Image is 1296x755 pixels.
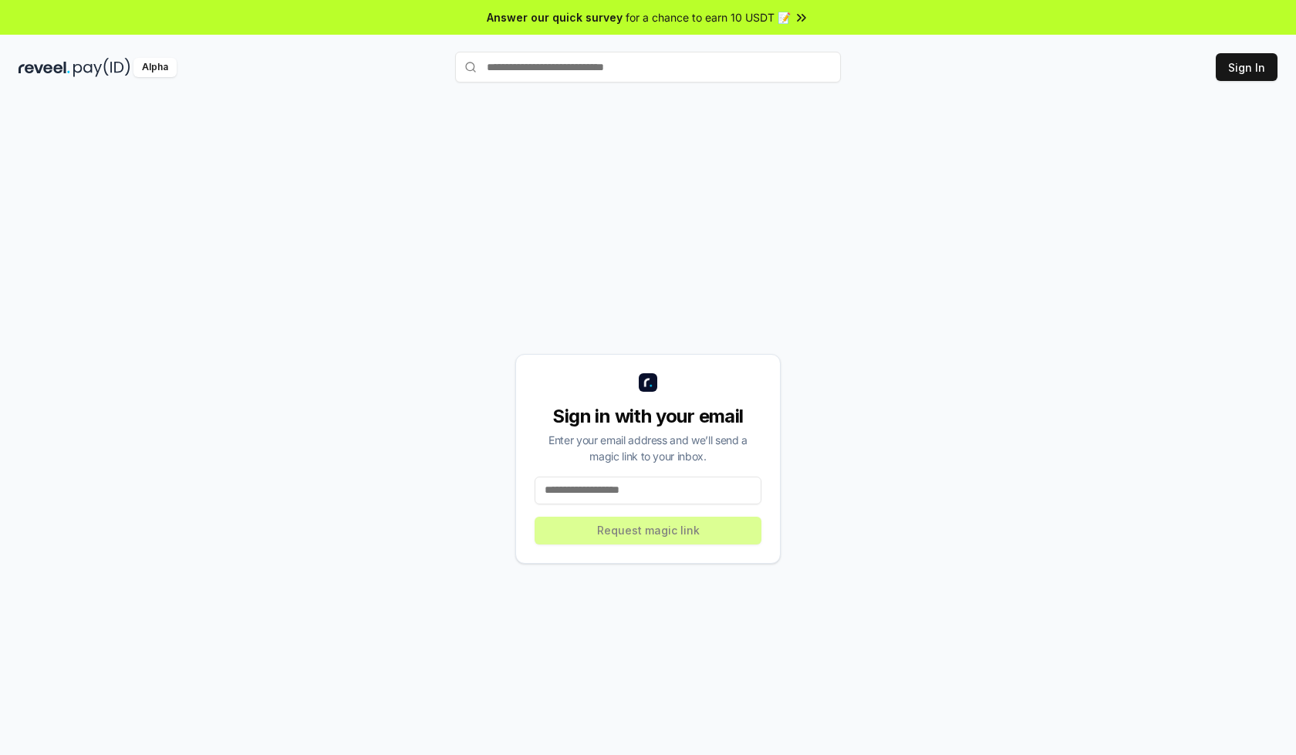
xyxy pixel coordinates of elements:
[133,58,177,77] div: Alpha
[1216,53,1277,81] button: Sign In
[626,9,791,25] span: for a chance to earn 10 USDT 📝
[73,58,130,77] img: pay_id
[487,9,623,25] span: Answer our quick survey
[19,58,70,77] img: reveel_dark
[535,404,761,429] div: Sign in with your email
[535,432,761,464] div: Enter your email address and we’ll send a magic link to your inbox.
[639,373,657,392] img: logo_small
